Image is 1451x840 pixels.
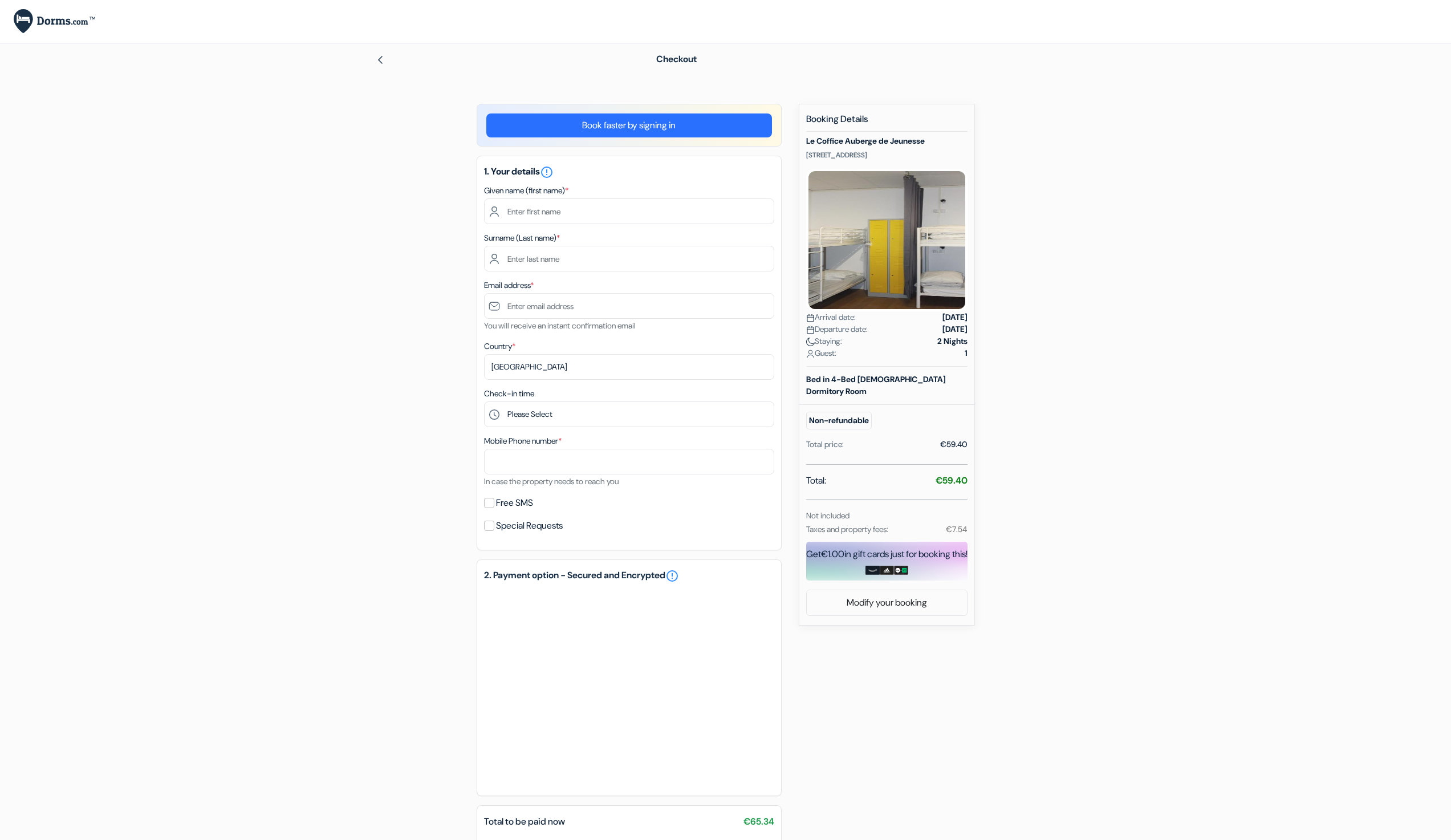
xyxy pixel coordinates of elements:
label: Surname (Last name) [484,232,560,244]
img: adidas-card.png [880,566,894,575]
small: Not included [806,510,850,521]
a: error_outline [665,569,679,583]
img: amazon-card-no-text.png [865,566,880,575]
strong: 2 Nights [937,335,968,347]
img: user_icon.svg [806,350,815,358]
small: In case the property needs to reach you [484,476,619,486]
label: Mobile Phone number [484,435,562,447]
b: Bed in 4-Bed [DEMOGRAPHIC_DATA] Dormitory Room [806,374,946,396]
a: Book faster by signing in [486,113,772,137]
h5: 1. Your details [484,165,774,179]
span: Staying: [806,335,842,347]
img: Dorms.com [14,9,95,34]
strong: €59.40 [936,474,968,486]
p: [STREET_ADDRESS] [806,151,968,160]
span: Checkout [656,53,697,65]
h5: Le Coffice Auberge de Jeunesse [806,136,968,146]
h5: Booking Details [806,113,968,132]
input: Enter email address [484,293,774,319]
a: Modify your booking [807,592,967,614]
iframe: Secure payment input frame [482,585,777,789]
strong: [DATE] [942,311,968,323]
small: €7.54 [946,524,967,534]
div: Get in gift cards just for booking this! [806,547,968,561]
img: calendar.svg [806,314,815,322]
label: Special Requests [496,518,563,534]
i: error_outline [540,165,554,179]
img: left_arrow.svg [376,55,385,64]
label: Check-in time [484,388,534,400]
input: Enter first name [484,198,774,224]
label: Email address [484,279,534,291]
div: Total price: [806,439,844,451]
strong: 1 [965,347,968,359]
small: Taxes and property fees: [806,524,888,534]
small: Non-refundable [806,412,872,429]
strong: [DATE] [942,323,968,335]
span: €65.34 [743,815,774,829]
label: Given name (first name) [484,185,568,197]
a: error_outline [540,165,554,177]
span: Total: [806,474,826,488]
label: Country [484,340,515,352]
div: €59.40 [940,439,968,451]
label: Free SMS [496,495,533,511]
span: Guest: [806,347,836,359]
span: Departure date: [806,323,868,335]
small: You will receive an instant confirmation email [484,320,636,331]
input: Enter last name [484,246,774,271]
img: calendar.svg [806,326,815,334]
span: €1.00 [821,548,844,560]
span: Arrival date: [806,311,856,323]
img: moon.svg [806,338,815,346]
img: uber-uber-eats-card.png [894,566,908,575]
span: Total to be paid now [484,815,565,827]
h5: 2. Payment option - Secured and Encrypted [484,569,774,583]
